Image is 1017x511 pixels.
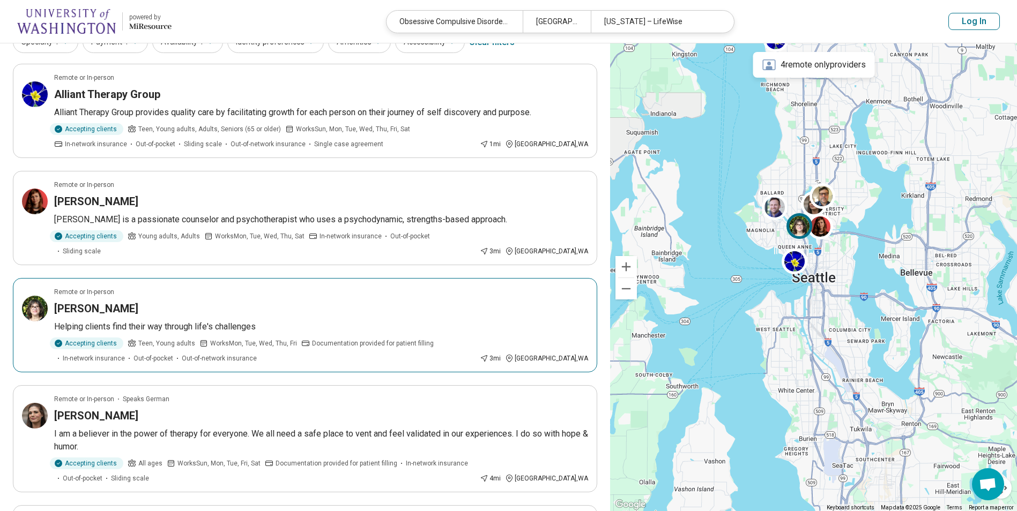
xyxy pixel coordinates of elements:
div: 3 mi [480,246,501,256]
span: In-network insurance [65,139,127,149]
p: [PERSON_NAME] is a passionate counselor and psychotherapist who uses a psychodynamic, strengths-b... [54,213,588,226]
span: All ages [138,459,162,468]
span: Works Sun, Mon, Tue, Fri, Sat [177,459,261,468]
span: Speaks German [123,394,169,404]
p: I am a believer in the power of therapy for everyone. We all need a safe place to vent and feel v... [54,427,588,453]
div: powered by [129,12,172,22]
span: Out-of-pocket [390,231,430,241]
button: Zoom in [615,256,637,277]
div: [GEOGRAPHIC_DATA] , WA [505,246,588,256]
div: [GEOGRAPHIC_DATA] , WA [505,139,588,149]
p: Remote or In-person [54,73,114,82]
h3: [PERSON_NAME] [54,408,138,423]
a: Report a map error [969,505,1014,510]
div: [GEOGRAPHIC_DATA] , WA [505,354,588,363]
span: Sliding scale [63,246,101,256]
span: Young adults, Adults [138,231,200,241]
p: Remote or In-person [54,287,114,297]
div: 4 remote only providers [753,52,874,78]
div: Accepting clients [50,230,123,242]
div: Accepting clients [50,337,123,349]
span: Documentation provided for patient filling [312,339,434,348]
span: Single case agreement [314,139,383,149]
span: Out-of-pocket [63,474,102,483]
span: Works Sun, Mon, Tue, Wed, Thu, Fri, Sat [296,124,410,134]
div: [GEOGRAPHIC_DATA] , WA [505,474,588,483]
span: Out-of-pocket [136,139,175,149]
h3: [PERSON_NAME] [54,301,138,316]
button: Log In [948,13,1000,30]
a: Terms (opens in new tab) [947,505,962,510]
h3: Alliant Therapy Group [54,87,160,102]
span: Out-of-pocket [133,354,173,363]
div: [GEOGRAPHIC_DATA], [GEOGRAPHIC_DATA] [523,11,591,33]
p: Alliant Therapy Group provides quality care by facilitating growth for each person on their journ... [54,106,588,119]
span: Map data ©2025 Google [881,505,940,510]
span: Documentation provided for patient filling [276,459,397,468]
span: In-network insurance [63,354,125,363]
div: Open chat [972,468,1004,500]
span: Works Mon, Tue, Wed, Thu, Sat [215,231,305,241]
div: 3 mi [480,354,501,363]
div: 1 mi [480,139,501,149]
span: Teen, Young adults [138,339,195,348]
span: Out-of-network insurance [231,139,306,149]
a: University of Washingtonpowered by [17,9,172,34]
button: Zoom out [615,278,637,299]
span: Out-of-network insurance [182,354,257,363]
div: [US_STATE] – LifeWise [591,11,727,33]
span: Sliding scale [111,474,149,483]
p: Helping clients find their way through life's challenges [54,320,588,333]
h3: [PERSON_NAME] [54,194,138,209]
span: In-network insurance [320,231,382,241]
span: Works Mon, Tue, Wed, Thu, Fri [210,339,297,348]
div: Accepting clients [50,457,123,469]
span: Sliding scale [184,139,222,149]
p: Remote or In-person [54,180,114,190]
div: 4 mi [480,474,501,483]
div: Accepting clients [50,123,123,135]
img: University of Washington [17,9,116,34]
div: Obsessive Compulsive Disorder (OCD) [387,11,523,33]
span: Teen, Young adults, Adults, Seniors (65 or older) [138,124,281,134]
span: In-network insurance [406,459,468,468]
p: Remote or In-person [54,394,114,404]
